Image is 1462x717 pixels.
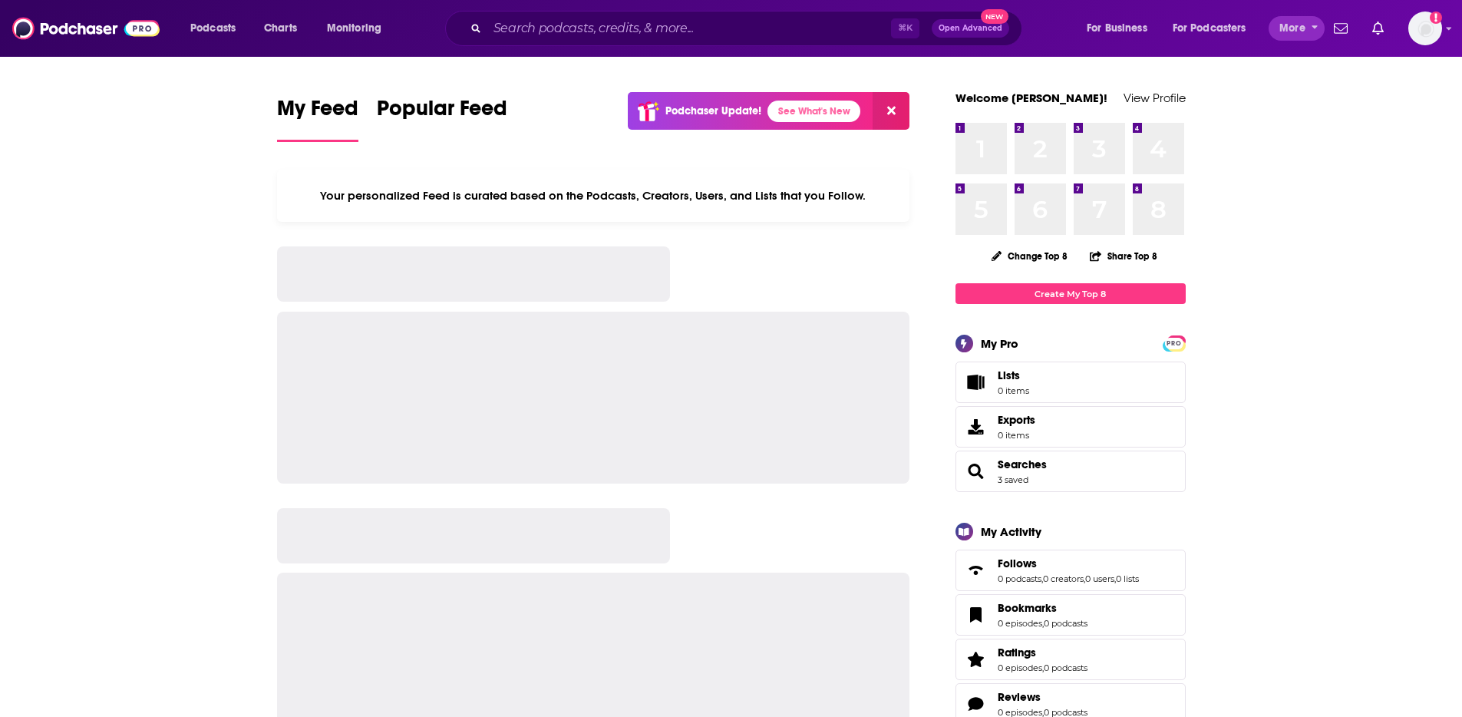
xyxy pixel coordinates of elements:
[961,372,992,393] span: Lists
[1042,662,1044,673] span: ,
[998,368,1020,382] span: Lists
[1163,16,1269,41] button: open menu
[998,646,1036,659] span: Ratings
[998,646,1087,659] a: Ratings
[12,14,160,43] img: Podchaser - Follow, Share and Rate Podcasts
[955,594,1186,636] span: Bookmarks
[1041,573,1043,584] span: ,
[1173,18,1246,39] span: For Podcasters
[998,690,1041,704] span: Reviews
[277,170,910,222] div: Your personalized Feed is curated based on the Podcasts, Creators, Users, and Lists that you Follow.
[1328,15,1354,41] a: Show notifications dropdown
[1408,12,1442,45] span: Logged in as caitlinhogge
[891,18,919,38] span: ⌘ K
[961,416,992,438] span: Exports
[998,430,1035,441] span: 0 items
[487,16,891,41] input: Search podcasts, credits, & more...
[1124,91,1186,105] a: View Profile
[1165,337,1183,349] a: PRO
[377,95,507,131] span: Popular Feed
[961,461,992,482] a: Searches
[998,618,1042,629] a: 0 episodes
[1430,12,1442,24] svg: Add a profile image
[939,25,1002,32] span: Open Advanced
[1087,18,1147,39] span: For Business
[1089,241,1158,271] button: Share Top 8
[998,458,1047,471] a: Searches
[998,662,1042,673] a: 0 episodes
[982,246,1078,266] button: Change Top 8
[955,362,1186,403] a: Lists
[955,451,1186,492] span: Searches
[1165,338,1183,349] span: PRO
[767,101,860,122] a: See What's New
[955,91,1107,105] a: Welcome [PERSON_NAME]!
[1269,16,1325,41] button: open menu
[961,560,992,581] a: Follows
[1279,18,1305,39] span: More
[1076,16,1167,41] button: open menu
[1408,12,1442,45] button: Show profile menu
[1085,573,1114,584] a: 0 users
[998,557,1139,570] a: Follows
[277,95,358,131] span: My Feed
[327,18,381,39] span: Monitoring
[1114,573,1116,584] span: ,
[961,604,992,626] a: Bookmarks
[1084,573,1085,584] span: ,
[998,413,1035,427] span: Exports
[377,95,507,142] a: Popular Feed
[1042,618,1044,629] span: ,
[316,16,401,41] button: open menu
[1366,15,1390,41] a: Show notifications dropdown
[998,385,1029,396] span: 0 items
[190,18,236,39] span: Podcasts
[955,406,1186,448] a: Exports
[998,601,1057,615] span: Bookmarks
[955,639,1186,680] span: Ratings
[998,601,1087,615] a: Bookmarks
[932,19,1009,38] button: Open AdvancedNew
[460,11,1037,46] div: Search podcasts, credits, & more...
[1408,12,1442,45] img: User Profile
[1116,573,1139,584] a: 0 lists
[665,104,761,117] p: Podchaser Update!
[955,283,1186,304] a: Create My Top 8
[961,649,992,670] a: Ratings
[955,550,1186,591] span: Follows
[180,16,256,41] button: open menu
[264,18,297,39] span: Charts
[981,336,1018,351] div: My Pro
[1044,618,1087,629] a: 0 podcasts
[981,524,1041,539] div: My Activity
[998,573,1041,584] a: 0 podcasts
[998,690,1087,704] a: Reviews
[1044,662,1087,673] a: 0 podcasts
[998,474,1028,485] a: 3 saved
[961,693,992,715] a: Reviews
[998,368,1029,382] span: Lists
[981,9,1008,24] span: New
[254,16,306,41] a: Charts
[998,557,1037,570] span: Follows
[1043,573,1084,584] a: 0 creators
[277,95,358,142] a: My Feed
